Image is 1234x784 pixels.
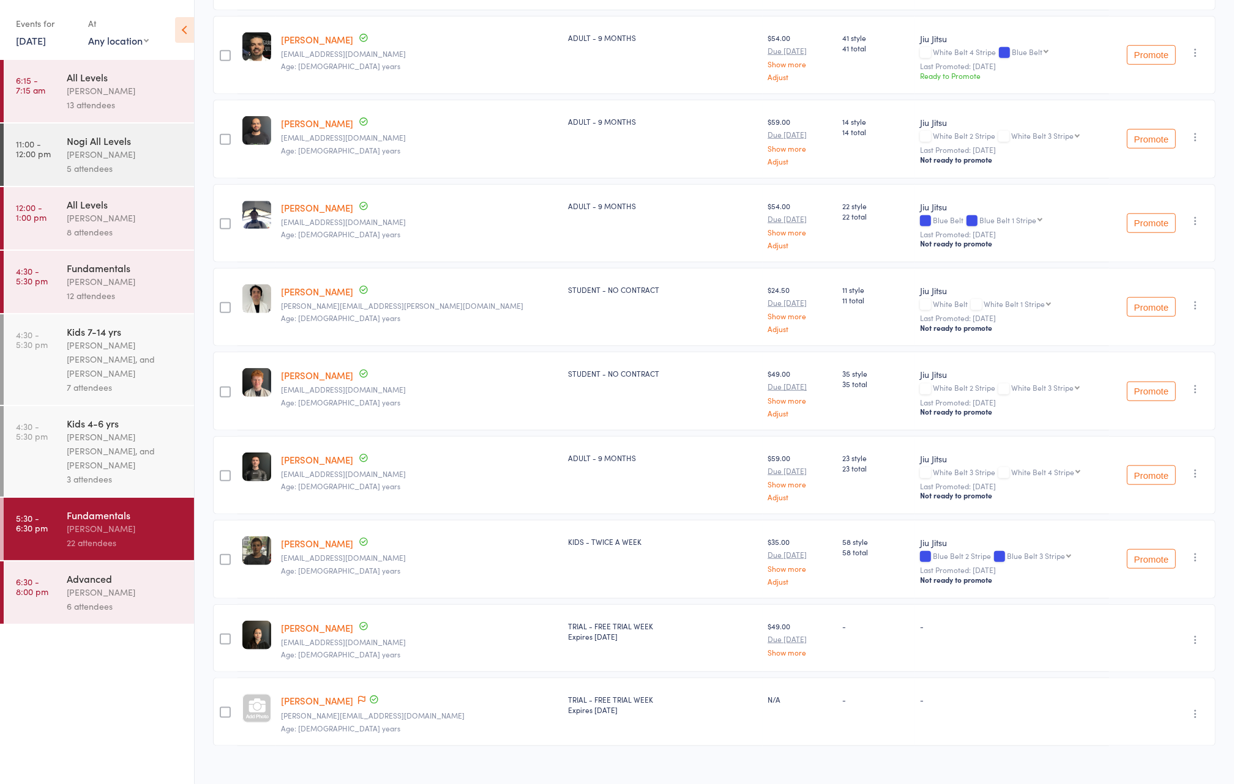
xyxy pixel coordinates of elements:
[920,566,1104,574] small: Last Promoted: [DATE]
[281,301,558,310] small: victor.vidal@sydney.edu.au
[67,289,184,303] div: 12 attendees
[920,230,1104,239] small: Last Promoted: [DATE]
[920,323,1104,333] div: Not ready to promote
[67,98,184,112] div: 13 attendees
[281,285,353,298] a: [PERSON_NAME]
[67,585,184,599] div: [PERSON_NAME]
[842,621,910,631] div: -
[67,275,184,289] div: [PERSON_NAME]
[281,453,353,466] a: [PERSON_NAME]
[67,84,184,98] div: [PERSON_NAME]
[4,498,194,560] a: 5:30 -6:30 pmFundamentals[PERSON_NAME]22 attendees
[281,537,353,550] a: [PERSON_NAME]
[768,144,832,152] a: Show more
[920,490,1104,500] div: Not ready to promote
[281,638,558,646] small: raisazekri4002@gmail.com
[920,284,1104,297] div: Jiu Jitsu
[16,202,47,222] time: 12:00 - 1:00 pm
[281,694,353,707] a: [PERSON_NAME]
[768,215,832,223] small: Due [DATE]
[568,704,758,715] div: Expires [DATE]
[16,139,51,158] time: 11:00 - 12:00 pm
[1127,549,1176,569] button: Promote
[842,201,910,211] span: 22 style
[67,522,184,536] div: [PERSON_NAME]
[281,133,558,142] small: abhisheksatpathy28@gmail.com
[4,314,194,405] a: 4:30 -5:30 pmKids 7-14 yrs[PERSON_NAME] [PERSON_NAME], and [PERSON_NAME]7 attendees
[67,261,184,275] div: Fundamentals
[281,145,400,155] span: Age: [DEMOGRAPHIC_DATA] years
[1011,131,1074,139] div: White Belt 3 Stripe
[768,467,832,475] small: Due [DATE]
[281,385,558,394] small: Jacksonwait7595@gmail.com
[1011,383,1074,391] div: White Belt 3 Stripe
[281,218,558,226] small: sirjisson@gmail.com
[920,482,1104,490] small: Last Promoted: [DATE]
[768,621,832,656] div: $49.00
[242,116,271,145] img: image1743143796.png
[842,694,910,704] div: -
[281,117,353,130] a: [PERSON_NAME]
[568,621,758,642] div: TRIAL - FREE TRIAL WEEK
[281,201,353,214] a: [PERSON_NAME]
[568,116,758,127] div: ADULT - 9 MONTHS
[768,46,832,55] small: Due [DATE]
[768,284,832,333] div: $24.50
[768,648,832,656] a: Show more
[67,70,184,84] div: All Levels
[242,536,271,565] img: image1688700851.png
[281,61,400,71] span: Age: [DEMOGRAPHIC_DATA] years
[842,536,910,547] span: 58 style
[1011,468,1074,476] div: White Belt 4 Stripe
[16,34,46,47] a: [DATE]
[1127,213,1176,233] button: Promote
[4,251,194,313] a: 4:30 -5:30 pmFundamentals[PERSON_NAME]12 attendees
[842,116,910,127] span: 14 style
[1127,382,1176,401] button: Promote
[242,621,271,649] img: image1754895408.png
[842,284,910,295] span: 11 style
[920,407,1104,416] div: Not ready to promote
[842,453,910,463] span: 23 style
[16,330,48,349] time: 4:30 - 5:30 pm
[920,300,1104,310] div: White Belt
[1007,552,1065,560] div: Blue Belt 3 Stripe
[16,75,45,95] time: 6:15 - 7:15 am
[568,536,758,547] div: KIDS - TWICE A WEEK
[568,201,758,211] div: ADULT - 9 MONTHS
[768,550,832,559] small: Due [DATE]
[768,312,832,320] a: Show more
[920,398,1104,407] small: Last Promoted: [DATE]
[768,409,832,417] a: Adjust
[920,575,1104,585] div: Not ready to promote
[920,694,1104,704] div: -
[16,266,48,286] time: 4:30 - 5:30 pm
[842,32,910,43] span: 41 style
[16,513,48,533] time: 5:30 - 6:30 pm
[67,338,184,380] div: [PERSON_NAME] [PERSON_NAME], and [PERSON_NAME]
[4,60,194,122] a: 6:15 -7:15 amAll Levels[PERSON_NAME]13 attendees
[920,146,1104,154] small: Last Promoted: [DATE]
[67,380,184,394] div: 7 attendees
[281,711,558,720] small: maggie.zeng01@gmail.com
[842,43,910,53] span: 41 total
[67,225,184,239] div: 8 attendees
[920,468,1104,478] div: White Belt 3 Stripe
[67,134,184,147] div: Nogi All Levels
[768,60,832,68] a: Show more
[88,13,149,34] div: At
[281,723,400,733] span: Age: [DEMOGRAPHIC_DATA] years
[281,470,558,478] small: dylanjameswatsonn@gmail.com
[979,216,1036,224] div: Blue Belt 1 Stripe
[67,161,184,176] div: 5 attendees
[768,73,832,81] a: Adjust
[242,201,271,229] img: image1688468678.png
[768,325,832,333] a: Adjust
[281,481,400,491] span: Age: [DEMOGRAPHIC_DATA] years
[67,572,184,585] div: Advanced
[842,127,910,137] span: 14 total
[67,599,184,613] div: 6 attendees
[1012,48,1042,56] div: Blue Belt
[768,32,832,81] div: $54.00
[768,368,832,416] div: $49.00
